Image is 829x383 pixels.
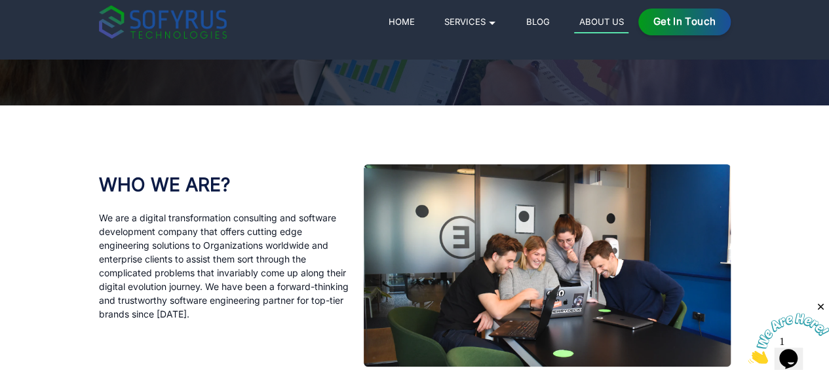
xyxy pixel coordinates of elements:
[638,9,731,35] a: Get in Touch
[99,5,227,39] img: sofyrus
[383,14,419,29] a: Home
[364,164,730,367] img: IT business
[99,211,352,321] p: We are a digital transformation consulting and software development company that offers cutting e...
[439,14,501,29] a: Services 🞃
[574,14,628,33] a: About Us
[521,14,554,29] a: Blog
[99,164,352,196] h3: WHO WE ARE ?
[5,5,10,16] span: 1
[748,301,829,363] iframe: chat widget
